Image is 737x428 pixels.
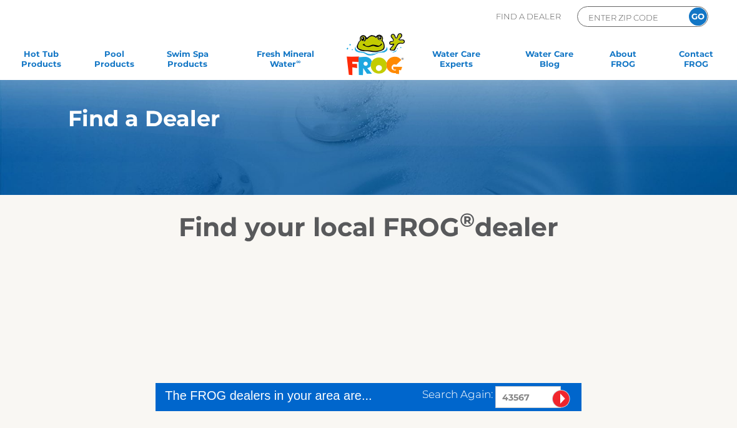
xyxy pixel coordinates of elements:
[12,49,69,74] a: Hot TubProducts
[86,49,142,74] a: PoolProducts
[587,10,671,24] input: Zip Code Form
[595,49,651,74] a: AboutFROG
[165,386,373,405] div: The FROG dealers in your area are...
[521,49,578,74] a: Water CareBlog
[68,106,624,131] h1: Find a Dealer
[296,58,300,65] sup: ∞
[496,6,561,27] p: Find A Dealer
[422,388,493,401] span: Search Again:
[689,7,707,26] input: GO
[460,208,475,232] sup: ®
[668,49,725,74] a: ContactFROG
[552,390,570,408] input: Submit
[159,49,216,74] a: Swim SpaProducts
[408,49,505,74] a: Water CareExperts
[232,49,339,74] a: Fresh MineralWater∞
[49,211,688,242] h2: Find your local FROG dealer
